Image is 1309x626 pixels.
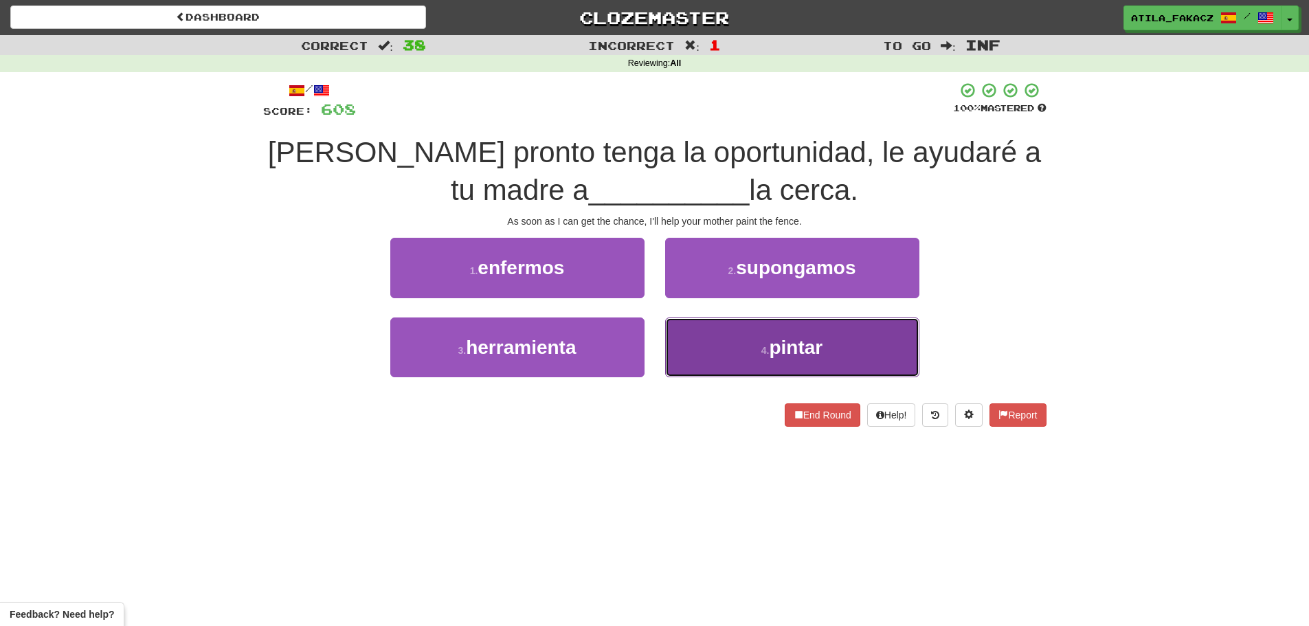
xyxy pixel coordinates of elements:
[10,5,426,29] a: Dashboard
[1244,11,1251,21] span: /
[867,403,916,427] button: Help!
[749,174,858,206] span: la cerca.
[403,36,426,53] span: 38
[941,40,956,52] span: :
[263,105,313,117] span: Score:
[390,317,645,377] button: 3.herramienta
[709,36,721,53] span: 1
[301,38,368,52] span: Correct
[785,403,860,427] button: End Round
[989,403,1046,427] button: Report
[1131,12,1213,24] span: atila_fakacz
[670,58,681,68] strong: All
[268,136,1041,206] span: [PERSON_NAME] pronto tenga la oportunidad, le ayudaré a tu madre a
[953,102,981,113] span: 100 %
[470,265,478,276] small: 1 .
[478,257,564,278] span: enfermos
[466,337,576,358] span: herramienta
[728,265,737,276] small: 2 .
[458,345,467,356] small: 3 .
[761,345,770,356] small: 4 .
[883,38,931,52] span: To go
[1123,5,1282,30] a: atila_fakacz /
[588,38,675,52] span: Incorrect
[589,174,750,206] span: __________
[263,214,1047,228] div: As soon as I can get the chance, I'll help your mother paint the fence.
[321,100,356,118] span: 608
[378,40,393,52] span: :
[447,5,862,30] a: Clozemaster
[10,607,114,621] span: Open feedback widget
[965,36,1000,53] span: Inf
[736,257,855,278] span: supongamos
[390,238,645,298] button: 1.enfermos
[769,337,823,358] span: pintar
[922,403,948,427] button: Round history (alt+y)
[665,317,919,377] button: 4.pintar
[953,102,1047,115] div: Mastered
[684,40,700,52] span: :
[665,238,919,298] button: 2.supongamos
[263,82,356,99] div: /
